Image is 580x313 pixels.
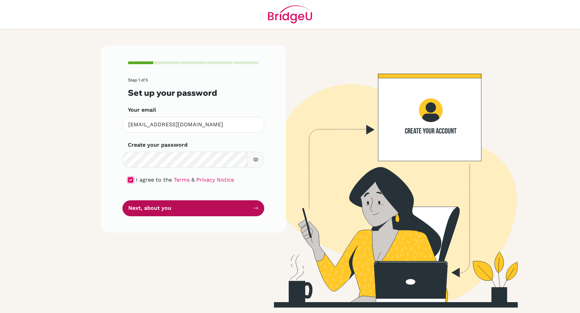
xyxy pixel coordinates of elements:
[174,177,190,183] a: Terms
[128,106,156,114] label: Your email
[128,77,148,82] span: Step 1 of 5
[196,177,234,183] a: Privacy Notice
[122,200,264,216] button: Next, about you
[136,177,172,183] span: I agree to the
[191,177,195,183] span: &
[193,45,580,308] img: Create your account
[128,141,188,149] label: Create your password
[128,88,259,98] h3: Set up your password
[122,117,264,133] input: Insert your email*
